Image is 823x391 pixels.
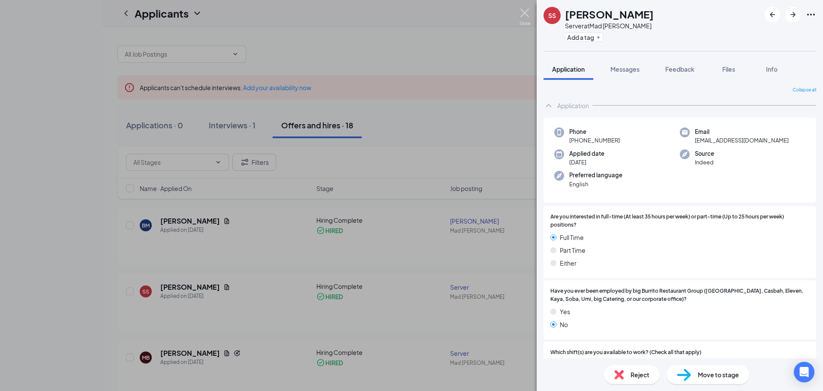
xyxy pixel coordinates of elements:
span: Feedback [665,65,694,73]
span: Info [766,65,778,73]
span: Email [695,127,789,136]
span: Collapse all [793,87,816,94]
span: Either [560,258,577,268]
span: English [569,180,622,188]
div: SS [548,11,556,20]
svg: ArrowRight [788,9,798,20]
span: Source [695,149,714,158]
span: [EMAIL_ADDRESS][DOMAIN_NAME] [695,136,789,145]
svg: Plus [596,35,601,40]
span: Full Time [560,233,584,242]
div: Server at Mad [PERSON_NAME] [565,21,654,30]
button: PlusAdd a tag [565,33,603,42]
svg: Ellipses [806,9,816,20]
button: ArrowLeftNew [765,7,780,22]
span: No [560,320,568,329]
span: Reject [631,370,649,379]
svg: ArrowLeftNew [767,9,778,20]
span: Phone [569,127,620,136]
button: ArrowRight [785,7,801,22]
span: [DATE] [569,158,604,167]
div: Application [557,101,589,110]
div: Open Intercom Messenger [794,362,814,382]
span: Yes [560,307,570,316]
span: Have you ever been employed by big Burrito Restaurant Group ([GEOGRAPHIC_DATA], Casbah, Eleven, K... [550,287,809,303]
svg: ChevronUp [544,100,554,111]
span: Applied date [569,149,604,158]
span: Which shift(s) are you available to work? (Check all that apply) [550,349,701,357]
span: Preferred language [569,171,622,179]
span: [PHONE_NUMBER] [569,136,620,145]
span: Messages [610,65,640,73]
span: Indeed [695,158,714,167]
span: Are you interested in full-time (At least 35 hours per week) or part-time (Up to 25 hours per wee... [550,213,809,229]
span: Files [722,65,735,73]
span: Part Time [560,246,586,255]
h1: [PERSON_NAME] [565,7,654,21]
span: Application [552,65,585,73]
span: Move to stage [698,370,739,379]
